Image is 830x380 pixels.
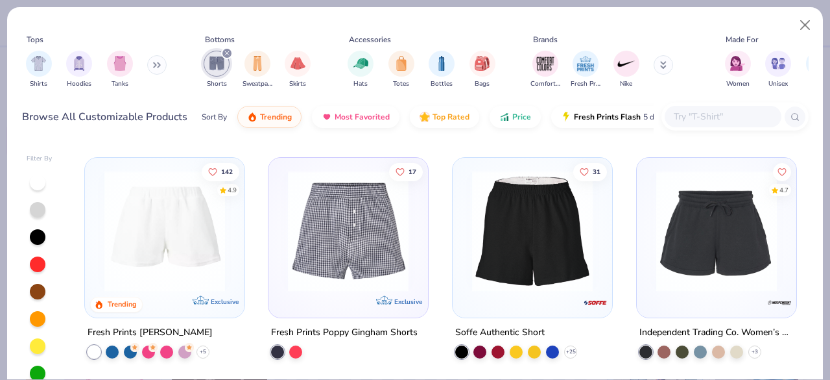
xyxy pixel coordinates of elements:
[72,56,86,71] img: Hoodies Image
[766,289,792,315] img: Independent Trading Co. logo
[613,51,639,89] button: filter button
[107,51,133,89] div: filter for Tanks
[205,34,235,45] div: Bottoms
[617,54,636,73] img: Nike Image
[571,51,600,89] div: filter for Fresh Prints
[639,324,794,340] div: Independent Trading Co. Women’s Lightweight [US_STATE] Wave Wash Sweatshorts
[31,56,46,71] img: Shirts Image
[348,51,373,89] button: filter button
[613,51,639,89] div: filter for Nike
[730,56,745,71] img: Women Image
[228,185,237,195] div: 4.9
[393,79,409,89] span: Totes
[98,171,231,292] img: e03c1d32-1478-43eb-b197-8e0c1ae2b0d4
[765,51,791,89] div: filter for Unisex
[433,112,469,122] span: Top Rated
[388,51,414,89] button: filter button
[202,162,239,181] button: Like
[533,34,558,45] div: Brands
[112,79,128,89] span: Tanks
[348,51,373,89] div: filter for Hats
[571,51,600,89] button: filter button
[22,109,187,125] div: Browse All Customizable Products
[207,79,227,89] span: Shorts
[290,56,305,71] img: Skirts Image
[271,324,418,340] div: Fresh Prints Poppy Gingham Shorts
[243,51,272,89] button: filter button
[243,79,272,89] span: Sweatpants
[250,56,265,71] img: Sweatpants Image
[475,79,490,89] span: Bags
[530,79,560,89] span: Comfort Colors
[469,51,495,89] div: filter for Bags
[551,106,701,128] button: Fresh Prints Flash5 day delivery
[431,79,453,89] span: Bottles
[202,111,227,123] div: Sort By
[285,51,311,89] div: filter for Skirts
[27,34,43,45] div: Tops
[490,106,541,128] button: Price
[204,51,230,89] button: filter button
[388,51,414,89] div: filter for Totes
[260,112,292,122] span: Trending
[243,51,272,89] div: filter for Sweatpants
[793,13,818,38] button: Close
[26,51,52,89] button: filter button
[765,51,791,89] button: filter button
[66,51,92,89] div: filter for Hoodies
[779,185,788,195] div: 4.7
[204,51,230,89] div: filter for Shorts
[650,171,783,292] img: d7c09eb8-b573-4a70-8e54-300b8a580557
[200,348,206,355] span: + 5
[530,51,560,89] div: filter for Comfort Colors
[390,162,423,181] button: Like
[773,162,791,181] button: Like
[66,51,92,89] button: filter button
[576,54,595,73] img: Fresh Prints Image
[349,34,391,45] div: Accessories
[429,51,455,89] div: filter for Bottles
[643,110,691,125] span: 5 day delivery
[231,171,364,292] img: c46356ad-0196-4bd7-8412-64514407ba13
[281,171,415,292] img: 41689b58-f958-4f56-8a71-cfeb9903edbf
[210,297,238,305] span: Exclusive
[725,51,751,89] div: filter for Women
[26,51,52,89] div: filter for Shirts
[209,56,224,71] img: Shorts Image
[394,56,409,71] img: Totes Image
[512,112,531,122] span: Price
[107,51,133,89] button: filter button
[469,51,495,89] button: filter button
[353,79,368,89] span: Hats
[289,79,306,89] span: Skirts
[582,289,608,315] img: Soffe logo
[574,112,641,122] span: Fresh Prints Flash
[285,51,311,89] button: filter button
[571,79,600,89] span: Fresh Prints
[752,348,758,355] span: + 3
[247,112,257,122] img: trending.gif
[88,324,213,340] div: Fresh Prints [PERSON_NAME]
[30,79,47,89] span: Shirts
[237,106,302,128] button: Trending
[725,51,751,89] button: filter button
[475,56,489,71] img: Bags Image
[536,54,555,73] img: Comfort Colors Image
[312,106,399,128] button: Most Favorited
[561,112,571,122] img: flash.gif
[322,112,332,122] img: most_fav.gif
[768,79,788,89] span: Unisex
[573,162,607,181] button: Like
[530,51,560,89] button: filter button
[434,56,449,71] img: Bottles Image
[455,324,545,340] div: Soffe Authentic Short
[409,168,417,175] span: 17
[221,168,233,175] span: 142
[620,79,632,89] span: Nike
[593,168,600,175] span: 31
[113,56,127,71] img: Tanks Image
[410,106,479,128] button: Top Rated
[394,297,422,305] span: Exclusive
[429,51,455,89] button: filter button
[27,154,53,164] div: Filter By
